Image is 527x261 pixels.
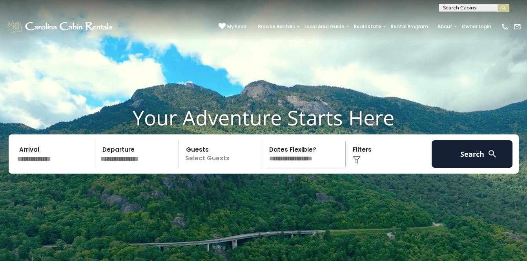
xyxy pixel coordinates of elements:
img: search-regular-white.png [487,149,497,159]
button: Search [432,140,513,168]
img: filter--v1.png [353,156,361,164]
a: Owner Login [458,21,495,32]
a: Local Area Guide [301,21,348,32]
h1: Your Adventure Starts Here [6,105,521,130]
img: phone-regular-white.png [501,23,509,31]
p: Select Guests [181,140,262,168]
img: White-1-1-2.png [6,19,115,34]
span: My Favs [227,23,246,30]
a: Real Estate [350,21,385,32]
a: Browse Rentals [254,21,299,32]
img: mail-regular-white.png [513,23,521,31]
a: About [434,21,456,32]
a: My Favs [219,23,246,31]
a: Rental Program [387,21,432,32]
